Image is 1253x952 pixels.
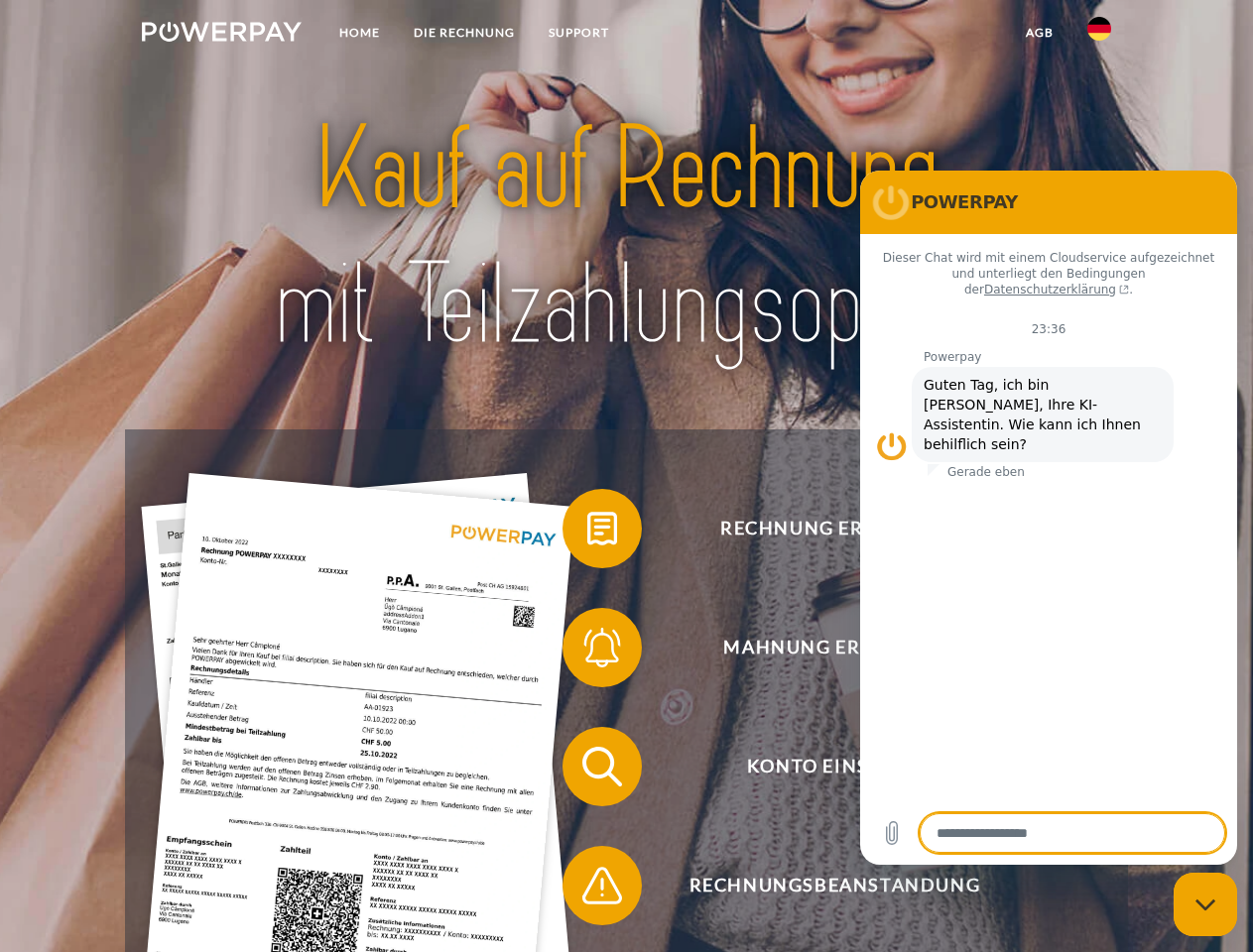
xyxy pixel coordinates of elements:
a: Home [322,15,397,51]
button: Rechnung erhalten? [563,489,1078,568]
img: qb_search.svg [577,742,627,791]
img: qb_bell.svg [577,623,627,672]
img: logo-powerpay-white.svg [142,22,302,42]
button: Mahnung erhalten? [563,608,1078,687]
img: de [1087,17,1111,41]
a: DIE RECHNUNG [397,15,532,51]
button: Konto einsehen [563,727,1078,806]
span: Mahnung erhalten? [591,608,1077,687]
button: Rechnungsbeanstandung [563,846,1078,925]
iframe: Messaging-Fenster [860,171,1237,865]
span: Rechnungsbeanstandung [591,846,1077,925]
img: title-powerpay_de.svg [189,95,1064,380]
span: Rechnung erhalten? [591,489,1077,568]
img: qb_warning.svg [577,861,627,910]
img: qb_bill.svg [577,504,627,553]
a: agb [1009,15,1070,51]
a: SUPPORT [532,15,626,51]
span: Konto einsehen [591,727,1077,806]
iframe: Schaltfläche zum Öffnen des Messaging-Fensters; Konversation läuft [1174,873,1237,936]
